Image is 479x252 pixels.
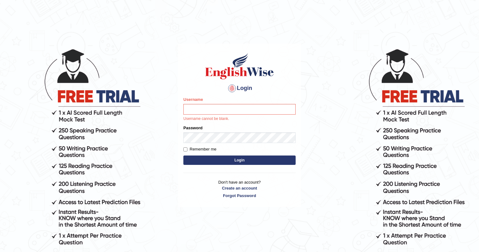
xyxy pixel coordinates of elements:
a: Create an account [183,185,296,191]
input: Remember me [183,147,187,151]
label: Username [183,96,203,102]
label: Password [183,125,202,131]
button: Login [183,156,296,165]
a: Forgot Password [183,193,296,199]
p: Don't have an account? [183,179,296,199]
img: Logo of English Wise sign in for intelligent practice with AI [204,52,275,80]
h4: Login [183,83,296,93]
p: Username cannot be blank. [183,116,296,122]
label: Remember me [183,146,216,152]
